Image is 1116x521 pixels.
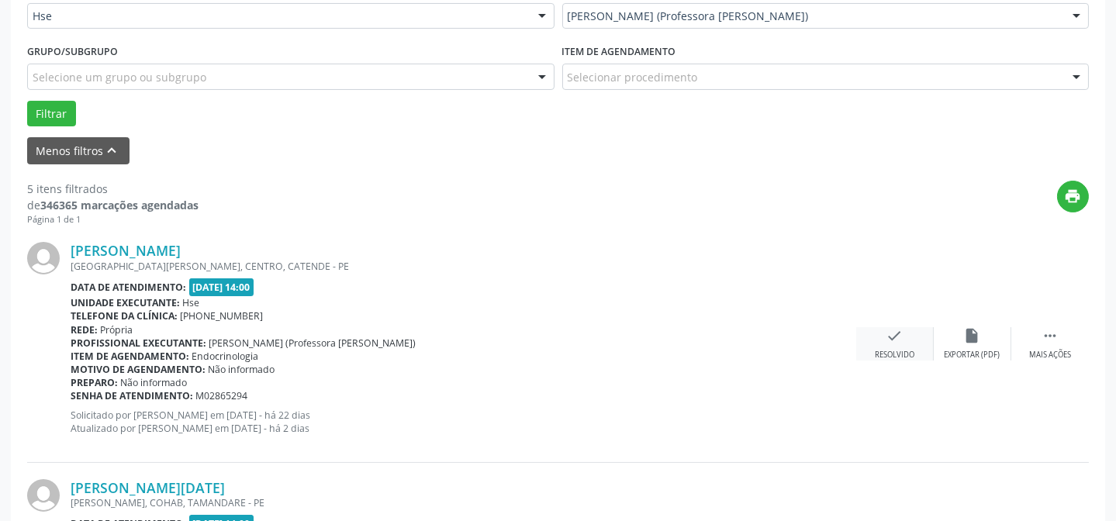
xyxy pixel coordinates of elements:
div: [GEOGRAPHIC_DATA][PERSON_NAME], CENTRO, CATENDE - PE [71,260,856,273]
span: [DATE] 14:00 [189,278,254,296]
span: Hse [33,9,523,24]
strong: 346365 marcações agendadas [40,198,199,212]
div: Página 1 de 1 [27,213,199,226]
span: Não informado [121,376,188,389]
button: Filtrar [27,101,76,127]
i: print [1065,188,1082,205]
span: Selecionar procedimento [568,69,698,85]
p: Solicitado por [PERSON_NAME] em [DATE] - há 22 dias Atualizado por [PERSON_NAME] em [DATE] - há 2... [71,409,856,435]
b: Unidade executante: [71,296,180,309]
b: Rede: [71,323,98,336]
button: Menos filtroskeyboard_arrow_up [27,137,130,164]
i: check [886,327,904,344]
a: [PERSON_NAME] [71,242,181,259]
label: Grupo/Subgrupo [27,40,118,64]
span: Hse [183,296,200,309]
img: img [27,242,60,274]
div: Resolvido [875,350,914,361]
img: img [27,479,60,512]
i:  [1042,327,1059,344]
span: Própria [101,323,133,336]
b: Telefone da clínica: [71,309,178,323]
div: [PERSON_NAME], COHAB, TAMANDARE - PE [71,496,856,509]
b: Motivo de agendamento: [71,363,206,376]
span: Endocrinologia [192,350,259,363]
span: [PERSON_NAME] (Professora [PERSON_NAME]) [568,9,1058,24]
span: [PERSON_NAME] (Professora [PERSON_NAME]) [209,336,416,350]
span: M02865294 [196,389,248,402]
b: Data de atendimento: [71,281,186,294]
span: Selecione um grupo ou subgrupo [33,69,206,85]
i: insert_drive_file [964,327,981,344]
b: Profissional executante: [71,336,206,350]
b: Senha de atendimento: [71,389,193,402]
div: Exportar (PDF) [945,350,1000,361]
label: Item de agendamento [562,40,676,64]
div: de [27,197,199,213]
span: [PHONE_NUMBER] [181,309,264,323]
b: Item de agendamento: [71,350,189,363]
button: print [1057,181,1089,212]
i: keyboard_arrow_up [104,142,121,159]
div: Mais ações [1029,350,1071,361]
b: Preparo: [71,376,118,389]
span: Não informado [209,363,275,376]
div: 5 itens filtrados [27,181,199,197]
a: [PERSON_NAME][DATE] [71,479,225,496]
